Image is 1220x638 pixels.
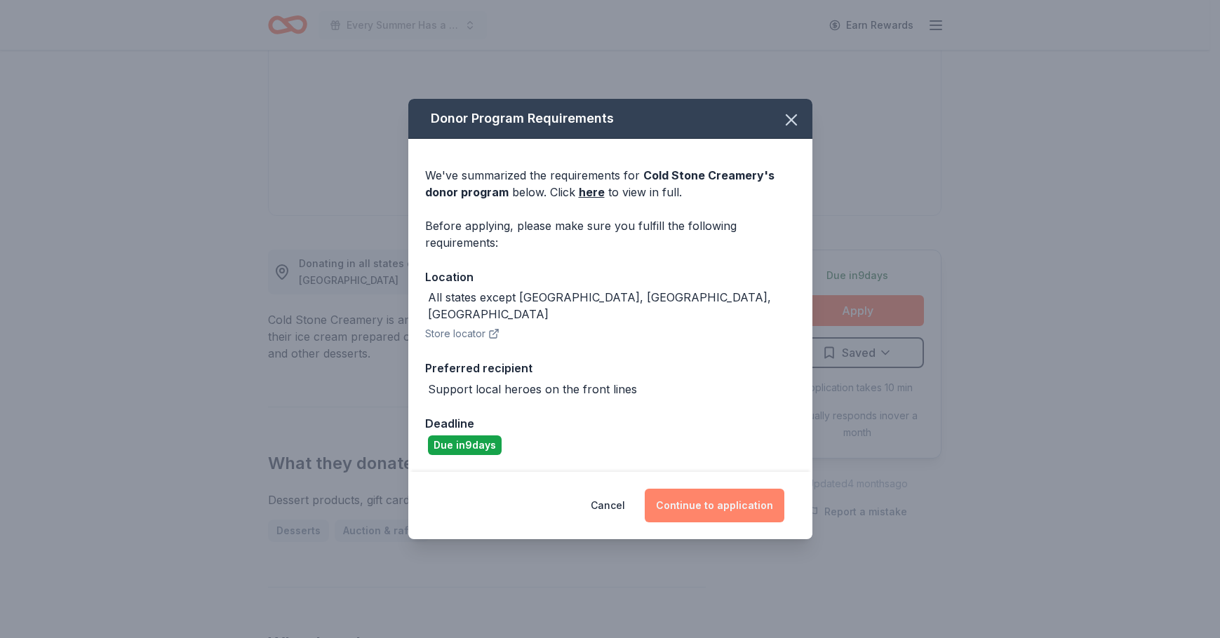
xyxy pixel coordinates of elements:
button: Cancel [591,489,625,522]
div: Preferred recipient [425,359,796,377]
div: Deadline [425,414,796,433]
div: Location [425,268,796,286]
div: Donor Program Requirements [408,99,812,139]
a: here [579,184,605,201]
button: Continue to application [645,489,784,522]
div: We've summarized the requirements for below. Click to view in full. [425,167,796,201]
button: Store locator [425,325,500,342]
div: Support local heroes on the front lines [428,381,637,398]
div: All states except [GEOGRAPHIC_DATA], [GEOGRAPHIC_DATA], [GEOGRAPHIC_DATA] [428,289,796,323]
div: Due in 9 days [428,435,502,455]
div: Before applying, please make sure you fulfill the following requirements: [425,217,796,251]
